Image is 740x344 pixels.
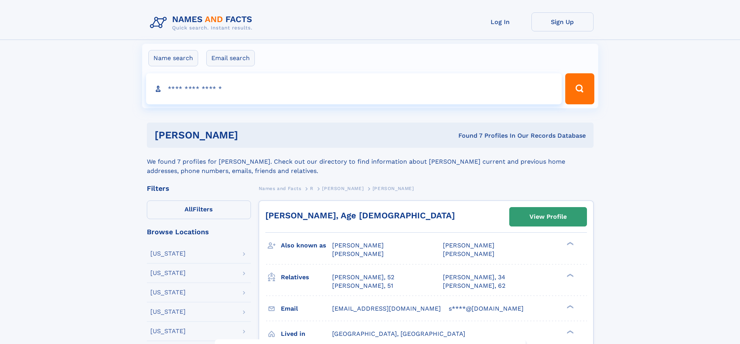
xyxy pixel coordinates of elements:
[531,12,594,31] a: Sign Up
[322,186,364,191] span: [PERSON_NAME]
[565,329,574,334] div: ❯
[206,50,255,66] label: Email search
[332,250,384,258] span: [PERSON_NAME]
[265,211,455,220] a: [PERSON_NAME], Age [DEMOGRAPHIC_DATA]
[155,130,348,140] h1: [PERSON_NAME]
[281,271,332,284] h3: Relatives
[373,186,414,191] span: [PERSON_NAME]
[281,327,332,341] h3: Lived in
[150,270,186,276] div: [US_STATE]
[147,228,251,235] div: Browse Locations
[259,183,301,193] a: Names and Facts
[147,148,594,176] div: We found 7 profiles for [PERSON_NAME]. Check out our directory to find information about [PERSON_...
[332,305,441,312] span: [EMAIL_ADDRESS][DOMAIN_NAME]
[565,73,594,104] button: Search Button
[529,208,567,226] div: View Profile
[310,183,313,193] a: R
[469,12,531,31] a: Log In
[348,131,586,140] div: Found 7 Profiles In Our Records Database
[332,282,393,290] a: [PERSON_NAME], 51
[146,73,562,104] input: search input
[150,289,186,296] div: [US_STATE]
[185,206,193,213] span: All
[443,282,505,290] a: [PERSON_NAME], 62
[565,241,574,246] div: ❯
[443,250,494,258] span: [PERSON_NAME]
[150,309,186,315] div: [US_STATE]
[281,302,332,315] h3: Email
[147,12,259,33] img: Logo Names and Facts
[510,207,587,226] a: View Profile
[310,186,313,191] span: R
[147,201,251,219] label: Filters
[147,185,251,192] div: Filters
[281,239,332,252] h3: Also known as
[332,273,394,282] a: [PERSON_NAME], 52
[322,183,364,193] a: [PERSON_NAME]
[150,251,186,257] div: [US_STATE]
[565,273,574,278] div: ❯
[332,330,465,337] span: [GEOGRAPHIC_DATA], [GEOGRAPHIC_DATA]
[565,304,574,309] div: ❯
[150,328,186,334] div: [US_STATE]
[148,50,198,66] label: Name search
[443,242,494,249] span: [PERSON_NAME]
[443,273,505,282] a: [PERSON_NAME], 34
[332,242,384,249] span: [PERSON_NAME]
